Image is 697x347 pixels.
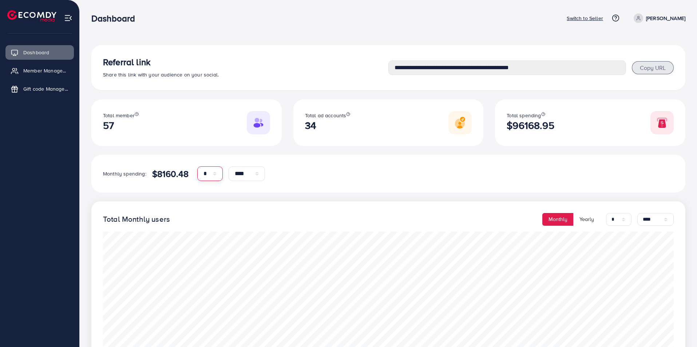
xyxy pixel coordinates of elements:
[103,169,146,178] p: Monthly spending:
[640,64,666,72] span: Copy URL
[573,213,600,226] button: Yearly
[103,71,219,78] span: Share this link with your audience on your social.
[103,119,139,131] h2: 57
[152,169,189,179] h4: $8160.48
[103,57,388,67] h3: Referral link
[646,14,685,23] p: [PERSON_NAME]
[305,119,351,131] h2: 34
[448,111,472,134] img: Responsive image
[23,67,68,74] span: Member Management
[631,13,685,23] a: [PERSON_NAME]
[650,111,674,134] img: Responsive image
[666,314,692,342] iframe: Chat
[305,112,346,119] span: Total ad accounts
[247,111,270,134] img: Responsive image
[7,10,56,21] img: logo
[5,45,74,60] a: Dashboard
[23,85,68,92] span: Gift code Management
[507,112,541,119] span: Total spending
[542,213,574,226] button: Monthly
[103,112,135,119] span: Total member
[5,82,74,96] a: Gift code Management
[103,215,170,224] h4: Total Monthly users
[23,49,49,56] span: Dashboard
[5,63,74,78] a: Member Management
[91,13,141,24] h3: Dashboard
[567,14,603,23] p: Switch to Seller
[64,14,72,22] img: menu
[632,61,674,74] button: Copy URL
[507,119,554,131] h2: $96168.95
